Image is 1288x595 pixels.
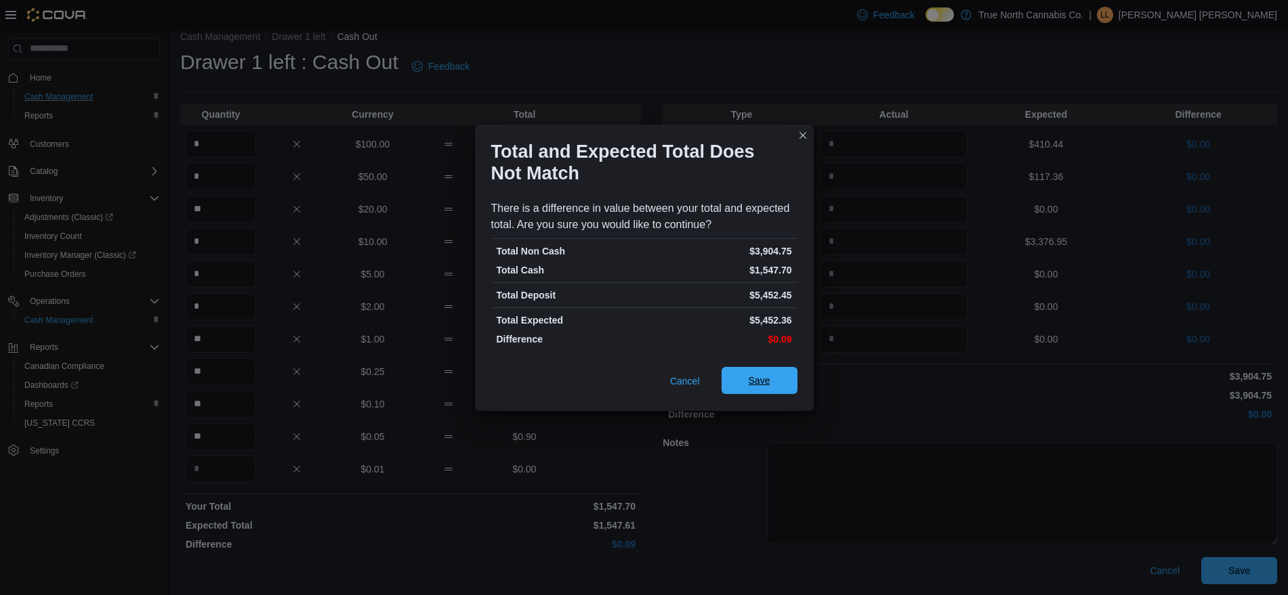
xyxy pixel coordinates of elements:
span: Cancel [670,374,700,388]
h1: Total and Expected Total Does Not Match [491,141,787,184]
button: Save [722,367,797,394]
p: Total Deposit [497,288,642,302]
button: Closes this modal window [795,127,811,144]
div: There is a difference in value between your total and expected total. Are you sure you would like... [491,200,797,233]
span: Save [749,374,770,387]
p: $1,547.70 [647,263,792,277]
p: $5,452.36 [647,313,792,327]
p: $0.09 [647,332,792,346]
p: Total Cash [497,263,642,277]
p: Difference [497,332,642,346]
p: Total Expected [497,313,642,327]
p: $3,904.75 [647,244,792,258]
p: $5,452.45 [647,288,792,302]
button: Cancel [665,368,705,395]
p: Total Non Cash [497,244,642,258]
